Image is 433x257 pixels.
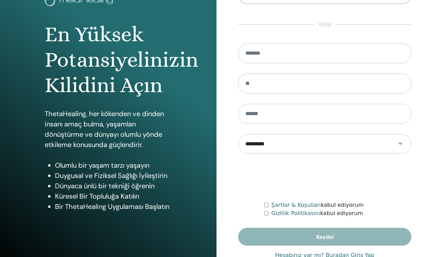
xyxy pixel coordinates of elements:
[45,109,172,150] p: ThetaHealing, her kökenden ve dinden insanı amaç bulma, yaşamları dönüştürme ve dünyayı olumlu yö...
[271,210,320,216] a: Gizlilik Politikasını
[273,164,377,191] iframe: reCAPTCHA
[271,210,363,216] font: kabul ediyorum
[55,170,172,181] li: Duygusal ve Fiziksel Sağlığı İyileştirin
[271,202,364,208] font: kabul ediyorum
[55,181,172,191] li: Dünyaca ünlü bir tekniği öğrenin
[55,201,172,212] li: Bir ThetaHealing Uygulaması Başlatın
[315,21,335,29] span: veya
[55,191,172,201] li: Küresel Bir Topluluğa Katılın
[55,160,172,170] li: Olumlu bir yaşam tarzı yaşayın
[271,202,321,208] a: Şartlar & Koşulları
[45,22,172,98] h1: En Yüksek Potansiyelinizin Kilidini Açın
